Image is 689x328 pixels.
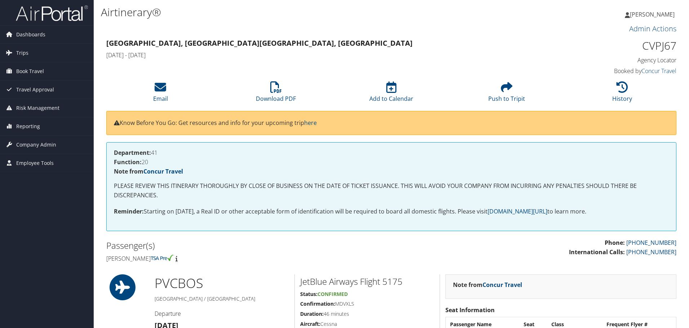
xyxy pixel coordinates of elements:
[114,118,669,128] p: Know Before You Go: Get resources and info for your upcoming trip
[612,85,632,103] a: History
[369,85,413,103] a: Add to Calendar
[317,291,348,297] span: Confirmed
[143,167,183,175] a: Concur Travel
[16,62,44,80] span: Book Travel
[114,181,669,200] p: PLEASE REVIEW THIS ITINERARY THOROUGHLY BY CLOSE OF BUSINESS ON THE DATE OF TICKET ISSUANCE. THIS...
[114,207,669,216] p: Starting on [DATE], a Real ID or other acceptable form of identification will be required to boar...
[256,85,296,103] a: Download PDF
[629,24,676,33] a: Admin Actions
[114,159,669,165] h4: 20
[626,248,676,256] a: [PHONE_NUMBER]
[101,5,488,20] h1: Airtinerary®
[114,149,151,157] strong: Department:
[304,119,317,127] a: here
[106,255,386,262] h4: [PERSON_NAME]
[300,320,434,328] h5: Cessna
[641,67,676,75] a: Concur Travel
[483,281,522,289] a: Concur Travel
[151,255,174,261] img: tsa-precheck.png
[114,167,183,175] strong: Note from
[106,51,531,59] h4: [DATE] - [DATE]
[16,99,59,117] span: Risk Management
[300,310,434,318] h5: 46 minutes
[300,320,320,327] strong: Aircraft:
[300,300,434,307] h5: MDVXLS
[114,150,669,156] h4: 41
[16,136,56,154] span: Company Admin
[625,4,682,25] a: [PERSON_NAME]
[155,274,289,292] h1: PVC BOS
[155,310,289,318] h4: Departure
[626,239,676,247] a: [PHONE_NUMBER]
[300,275,434,288] h2: JetBlue Airways Flight 5175
[488,85,525,103] a: Push to Tripit
[542,38,676,53] h1: CVPJ67
[114,207,144,215] strong: Reminder:
[300,291,317,297] strong: Status:
[16,5,88,22] img: airportal-logo.png
[153,85,168,103] a: Email
[16,44,28,62] span: Trips
[542,56,676,64] h4: Agency Locator
[155,295,289,302] h5: [GEOGRAPHIC_DATA] / [GEOGRAPHIC_DATA]
[488,207,547,215] a: [DOMAIN_NAME][URL]
[300,310,324,317] strong: Duration:
[630,10,675,18] span: [PERSON_NAME]
[569,248,625,256] strong: International Calls:
[16,26,45,44] span: Dashboards
[453,281,522,289] strong: Note from
[16,81,54,99] span: Travel Approval
[106,38,413,48] strong: [GEOGRAPHIC_DATA], [GEOGRAPHIC_DATA] [GEOGRAPHIC_DATA], [GEOGRAPHIC_DATA]
[542,67,676,75] h4: Booked by
[114,158,142,166] strong: Function:
[106,239,386,252] h2: Passenger(s)
[300,300,335,307] strong: Confirmation:
[16,154,54,172] span: Employee Tools
[445,306,495,314] strong: Seat Information
[605,239,625,247] strong: Phone:
[16,117,40,135] span: Reporting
